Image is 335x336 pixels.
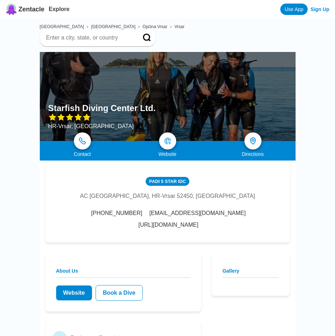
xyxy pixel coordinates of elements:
[91,24,135,29] a: [GEOGRAPHIC_DATA]
[48,103,156,113] h1: Starfish Diving Center Ltd.
[210,151,296,157] div: Directions
[45,34,133,41] input: Enter a city, state, or country
[159,132,176,149] a: map
[91,210,142,216] span: [PHONE_NUMBER]
[164,137,171,145] img: map
[80,193,255,199] div: AC [GEOGRAPHIC_DATA], HR-Vrsar 52450, [GEOGRAPHIC_DATA]
[48,123,156,130] div: HR-Vrsar, [GEOGRAPHIC_DATA]
[40,24,84,29] a: [GEOGRAPHIC_DATA]
[96,285,143,301] a: Book a Dive
[6,4,17,15] img: Zentacle logo
[56,285,92,300] a: Website
[125,151,210,157] div: Website
[149,210,245,216] span: [EMAIL_ADDRESS][DOMAIN_NAME]
[18,6,44,13] span: Zentacle
[222,268,279,278] h2: Gallery
[142,24,167,29] a: Općina Vrsar
[280,4,308,15] a: Use App
[170,24,172,29] span: ›
[56,268,191,278] h2: About Us
[87,24,88,29] span: ›
[79,137,86,145] img: phone
[139,222,199,228] a: [URL][DOMAIN_NAME]
[49,6,70,12] a: Explore
[249,137,257,145] img: directions
[146,177,189,186] div: PADI 5 Star IDC
[244,132,261,149] a: directions
[174,24,184,29] a: Vrsar
[138,24,140,29] span: ›
[40,151,125,157] div: Contact
[310,6,329,12] a: Sign Up
[6,4,44,15] a: Zentacle logoZentacle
